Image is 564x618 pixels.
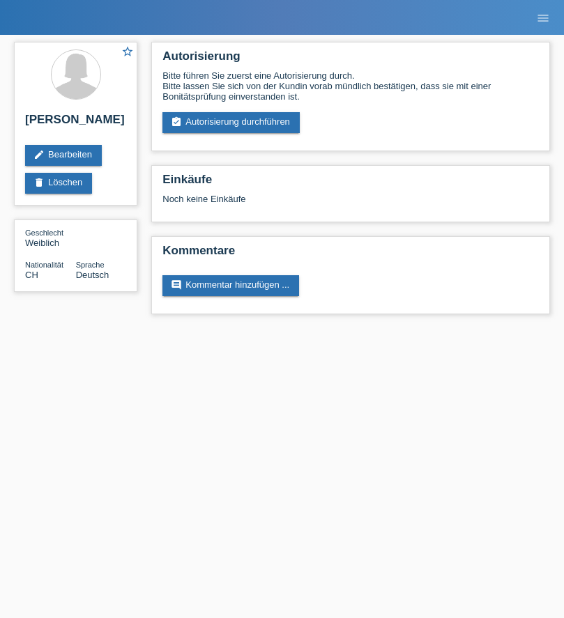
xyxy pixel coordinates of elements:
a: commentKommentar hinzufügen ... [162,275,299,296]
i: assignment_turned_in [171,116,182,128]
span: Schweiz [25,270,38,280]
span: Nationalität [25,261,63,269]
i: comment [171,279,182,291]
i: star_border [121,45,134,58]
a: assignment_turned_inAutorisierung durchführen [162,112,300,133]
i: delete [33,177,45,188]
a: star_border [121,45,134,60]
span: Sprache [76,261,105,269]
a: editBearbeiten [25,145,102,166]
a: deleteLöschen [25,173,92,194]
span: Deutsch [76,270,109,280]
i: edit [33,149,45,160]
h2: Kommentare [162,244,539,265]
div: Bitte führen Sie zuerst eine Autorisierung durch. Bitte lassen Sie sich von der Kundin vorab münd... [162,70,539,102]
span: Geschlecht [25,229,63,237]
a: menu [529,13,557,22]
div: Weiblich [25,227,76,248]
h2: [PERSON_NAME] [25,113,126,134]
h2: Autorisierung [162,49,539,70]
i: menu [536,11,550,25]
h2: Einkäufe [162,173,539,194]
div: Noch keine Einkäufe [162,194,539,215]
